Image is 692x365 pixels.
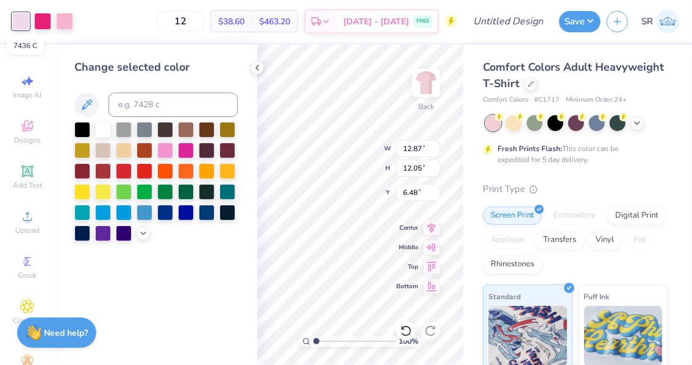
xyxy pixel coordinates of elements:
div: Screen Print [483,207,542,225]
div: Digital Print [607,207,666,225]
img: Silvia Romero [656,10,680,34]
div: This color can be expedited for 5 day delivery. [498,143,647,165]
span: 100 % [399,336,418,347]
input: Untitled Design [463,9,553,34]
span: Puff Ink [584,290,610,303]
div: Embroidery [546,207,604,225]
span: FREE [416,17,429,26]
img: Back [414,71,438,95]
input: e.g. 7428 c [109,93,238,117]
strong: Need help? [45,327,88,339]
span: Center [396,224,418,232]
strong: Fresh Prints Flash: [498,144,562,154]
span: $463.20 [259,15,290,28]
div: Rhinestones [483,255,542,274]
span: Image AI [13,90,42,100]
span: Designs [14,135,41,145]
div: Applique [483,231,532,249]
span: Comfort Colors [483,95,528,105]
div: 7436 C [7,37,44,54]
div: Transfers [535,231,584,249]
span: Comfort Colors Adult Heavyweight T-Shirt [483,60,664,91]
span: [DATE] - [DATE] [343,15,409,28]
input: – – [157,10,204,32]
a: SR [641,10,680,34]
span: Upload [15,225,40,235]
span: Top [396,263,418,271]
span: Add Text [13,180,42,190]
button: Save [559,11,601,32]
span: Clipart & logos [6,316,49,335]
div: Vinyl [588,231,622,249]
div: Change selected color [74,59,238,76]
div: Foil [626,231,654,249]
span: Minimum Order: 24 + [566,95,627,105]
span: $38.60 [218,15,244,28]
span: Standard [488,290,521,303]
span: Greek [18,271,37,280]
div: Back [418,101,434,112]
span: # C1717 [534,95,560,105]
span: Middle [396,243,418,252]
span: SR [641,15,653,29]
span: Bottom [396,282,418,291]
div: Print Type [483,182,668,196]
